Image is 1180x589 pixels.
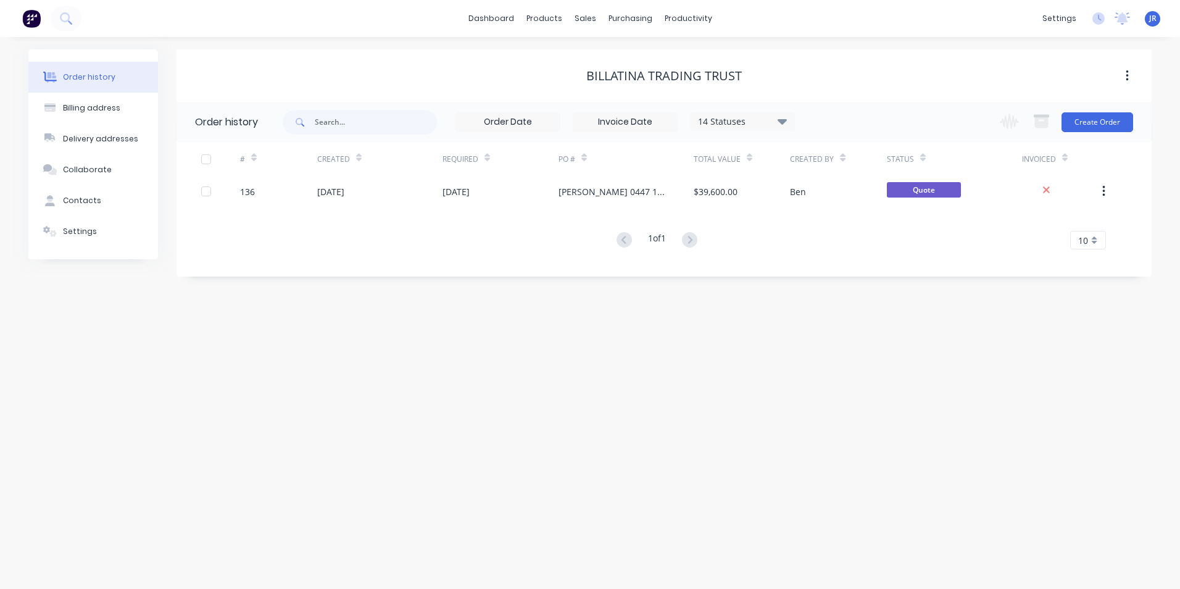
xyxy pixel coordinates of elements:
[648,232,666,249] div: 1 of 1
[317,185,344,198] div: [DATE]
[602,9,659,28] div: purchasing
[1062,112,1133,132] button: Create Order
[790,185,806,198] div: Ben
[559,154,575,165] div: PO #
[462,9,520,28] a: dashboard
[28,216,158,247] button: Settings
[694,185,737,198] div: $39,600.00
[442,154,478,165] div: Required
[1078,234,1088,247] span: 10
[28,62,158,93] button: Order history
[887,182,961,198] span: Quote
[63,133,138,144] div: Delivery addresses
[559,142,694,176] div: PO #
[442,142,559,176] div: Required
[28,93,158,123] button: Billing address
[28,123,158,154] button: Delivery addresses
[887,154,914,165] div: Status
[790,154,834,165] div: Created By
[520,9,568,28] div: products
[315,110,437,135] input: Search...
[456,113,560,132] input: Order Date
[28,185,158,216] button: Contacts
[22,9,41,28] img: Factory
[28,154,158,185] button: Collaborate
[240,154,245,165] div: #
[1036,9,1082,28] div: settings
[1149,13,1157,24] span: JR
[586,69,742,83] div: Billatina Trading Trust
[573,113,677,132] input: Invoice Date
[63,195,101,206] div: Contacts
[317,142,442,176] div: Created
[63,102,120,114] div: Billing address
[1022,142,1099,176] div: Invoiced
[317,154,350,165] div: Created
[887,142,1022,176] div: Status
[691,115,794,128] div: 14 Statuses
[63,164,112,175] div: Collaborate
[63,72,115,83] div: Order history
[240,185,255,198] div: 136
[63,226,97,237] div: Settings
[659,9,718,28] div: productivity
[240,142,317,176] div: #
[694,142,790,176] div: Total Value
[694,154,741,165] div: Total Value
[559,185,669,198] div: [PERSON_NAME] 0447 116 756
[790,142,886,176] div: Created By
[195,115,258,130] div: Order history
[442,185,470,198] div: [DATE]
[1022,154,1056,165] div: Invoiced
[568,9,602,28] div: sales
